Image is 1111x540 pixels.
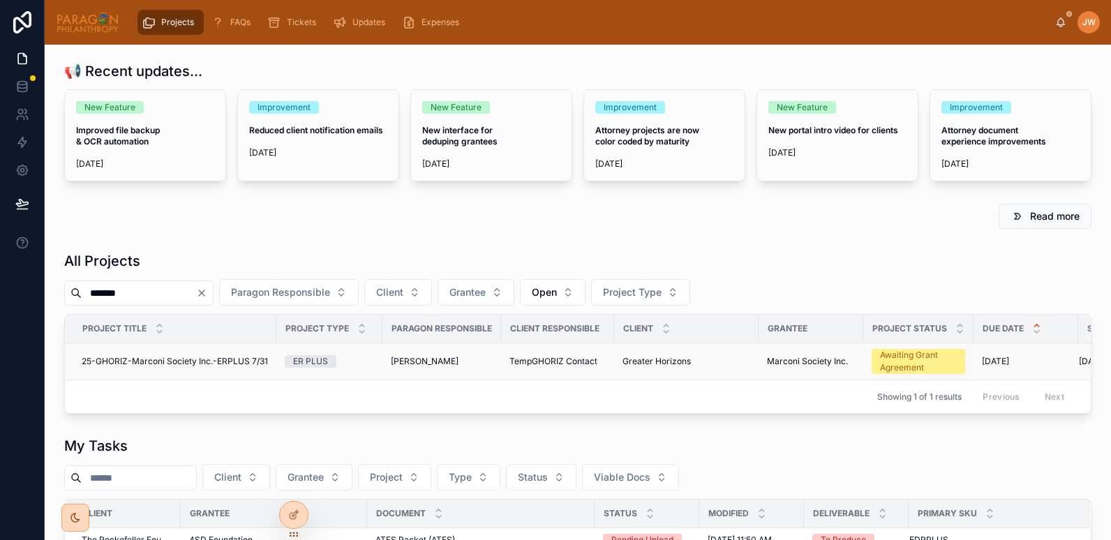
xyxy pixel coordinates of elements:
button: Select Button [219,279,359,306]
span: Status [518,470,548,484]
span: Due Date [983,323,1024,334]
span: Showing 1 of 1 results [877,391,962,403]
strong: New portal intro video for clients [768,125,898,135]
a: ImprovementReduced client notification emails[DATE] [237,89,399,181]
span: Primary SKU [918,508,977,519]
a: Expenses [398,10,469,35]
span: Viable Docs [594,470,650,484]
span: Projects [161,17,194,28]
button: Select Button [591,279,690,306]
span: Tickets [287,17,316,28]
button: Select Button [276,464,352,490]
span: Grantee [190,508,230,519]
span: Greater Horizons [622,356,691,367]
span: Paragon Responsible [231,285,330,299]
a: [DATE] [982,356,1070,367]
span: Grantee [449,285,486,299]
span: [DATE] [595,158,733,170]
a: New FeatureNew interface for deduping grantees[DATE] [410,89,572,181]
a: ER PLUS [285,355,374,368]
div: Improvement [950,101,1003,114]
a: ImprovementAttorney projects are now color coded by maturity[DATE] [583,89,745,181]
div: scrollable content [131,7,1055,38]
a: FAQs [207,10,260,35]
strong: Attorney document experience improvements [941,125,1046,147]
a: Tickets [263,10,326,35]
button: Read more [999,204,1091,229]
span: Modified [708,508,749,519]
div: New Feature [84,101,135,114]
button: Select Button [437,464,500,490]
span: Grantee [288,470,324,484]
span: Client Responsible [510,323,599,334]
button: Select Button [582,464,679,490]
div: Improvement [258,101,311,114]
a: TempGHORIZ Contact [509,356,606,367]
span: Project Title [82,323,147,334]
span: Paragon Responsible [392,323,492,334]
span: Project Type [285,323,349,334]
strong: Reduced client notification emails [249,125,383,135]
a: Projects [137,10,204,35]
div: Improvement [604,101,657,114]
a: New FeatureNew portal intro video for clients[DATE] [756,89,918,181]
button: Clear [196,287,213,299]
a: Awaiting Grant Agreement [872,349,965,374]
span: Deliverable [813,508,870,519]
span: Updates [352,17,385,28]
span: Client [623,323,653,334]
span: [DATE] [422,158,560,170]
span: [DATE] [76,158,214,170]
span: [DATE] [1079,356,1106,367]
a: New FeatureImproved file backup & OCR automation[DATE] [64,89,226,181]
a: Marconi Society Inc. [767,356,855,367]
span: Read more [1030,209,1080,223]
button: Select Button [506,464,576,490]
strong: Attorney projects are now color coded by maturity [595,125,701,147]
div: ER PLUS [293,355,328,368]
span: Expenses [422,17,459,28]
span: JW [1082,17,1096,28]
span: Status [604,508,637,519]
strong: Improved file backup & OCR automation [76,125,162,147]
span: TempGHORIZ Contact [509,356,597,367]
button: Select Button [358,464,431,490]
strong: New interface for deduping grantees [422,125,498,147]
div: Awaiting Grant Agreement [880,349,957,374]
div: New Feature [431,101,482,114]
span: [DATE] [768,147,907,158]
button: Select Button [520,279,586,306]
span: [DATE] [249,147,387,158]
span: Document [376,508,426,519]
span: [DATE] [941,158,1080,170]
span: Client [376,285,403,299]
span: Project Type [603,285,662,299]
span: Grantee [768,323,807,334]
a: [PERSON_NAME] [391,356,493,367]
img: App logo [56,11,119,33]
span: Project Status [872,323,947,334]
span: Client [82,508,112,519]
h1: 📢 Recent updates... [64,61,202,81]
span: Open [532,285,557,299]
span: [DATE] [982,356,1009,367]
div: New Feature [777,101,828,114]
button: Select Button [364,279,432,306]
button: Select Button [438,279,514,306]
span: [PERSON_NAME] [391,356,458,367]
h1: All Projects [64,251,140,271]
a: ImprovementAttorney document experience improvements[DATE] [930,89,1091,181]
a: Updates [329,10,395,35]
a: 25-GHORIZ-Marconi Society Inc.-ERPLUS 7/31 [82,356,268,367]
span: Project [370,470,403,484]
span: FAQs [230,17,251,28]
button: Select Button [202,464,270,490]
span: Marconi Society Inc. [767,356,848,367]
a: Greater Horizons [622,356,750,367]
span: Client [214,470,241,484]
h1: My Tasks [64,436,128,456]
span: Type [449,470,472,484]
